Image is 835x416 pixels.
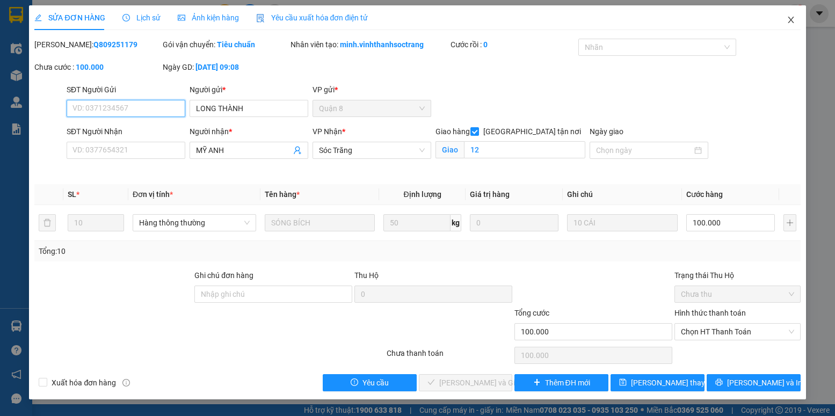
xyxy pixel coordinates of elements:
[139,215,250,231] span: Hàng thông thường
[533,378,541,387] span: plus
[122,14,130,21] span: clock-circle
[545,377,590,389] span: Thêm ĐH mới
[194,286,352,303] input: Ghi chú đơn hàng
[133,190,173,199] span: Đơn vị tính
[256,13,368,22] span: Yêu cầu xuất hóa đơn điện tử
[783,214,796,231] button: plus
[313,127,342,136] span: VP Nhận
[787,16,795,24] span: close
[354,271,379,280] span: Thu Hộ
[163,39,288,50] div: Gói vận chuyển:
[265,214,375,231] input: VD: Bàn, Ghế
[514,374,608,391] button: plusThêm ĐH mới
[319,100,425,116] span: Quận 8
[686,190,723,199] span: Cước hàng
[479,126,585,137] span: [GEOGRAPHIC_DATA] tận nơi
[567,214,677,231] input: Ghi Chú
[163,61,288,73] div: Ngày GD:
[293,146,302,155] span: user-add
[67,126,185,137] div: SĐT Người Nhận
[340,40,424,49] b: minh.vinhthanhsoctrang
[67,84,185,96] div: SĐT Người Gửi
[76,63,104,71] b: 100.000
[681,286,794,302] span: Chưa thu
[47,377,120,389] span: Xuất hóa đơn hàng
[34,61,160,73] div: Chưa cước :
[93,40,137,49] b: Q809251179
[195,63,239,71] b: [DATE] 09:08
[631,377,717,389] span: [PERSON_NAME] thay đổi
[435,141,464,158] span: Giao
[351,378,358,387] span: exclamation-circle
[362,377,389,389] span: Yêu cầu
[681,324,794,340] span: Chọn HT Thanh Toán
[190,84,308,96] div: Người gửi
[39,245,323,257] div: Tổng: 10
[319,142,425,158] span: Sóc Trăng
[34,14,42,21] span: edit
[178,13,239,22] span: Ảnh kiện hàng
[727,377,802,389] span: [PERSON_NAME] và In
[122,13,161,22] span: Lịch sử
[596,144,692,156] input: Ngày giao
[470,214,558,231] input: 0
[563,184,681,205] th: Ghi chú
[451,39,576,50] div: Cước rồi :
[68,190,76,199] span: SL
[34,39,160,50] div: [PERSON_NAME]:
[611,374,705,391] button: save[PERSON_NAME] thay đổi
[514,309,549,317] span: Tổng cước
[323,374,417,391] button: exclamation-circleYêu cầu
[291,39,448,50] div: Nhân viên tạo:
[313,84,431,96] div: VP gửi
[265,190,300,199] span: Tên hàng
[470,190,510,199] span: Giá trị hàng
[122,379,130,386] span: info-circle
[34,13,105,22] span: SỬA ĐƠN HÀNG
[590,127,623,136] label: Ngày giao
[674,309,746,317] label: Hình thức thanh toán
[419,374,513,391] button: check[PERSON_NAME] và Giao hàng
[674,269,800,281] div: Trạng thái Thu Hộ
[194,271,253,280] label: Ghi chú đơn hàng
[707,374,801,391] button: printer[PERSON_NAME] và In
[386,347,513,366] div: Chưa thanh toán
[619,378,627,387] span: save
[217,40,255,49] b: Tiêu chuẩn
[464,141,585,158] input: Giao tận nơi
[403,190,441,199] span: Định lượng
[39,214,56,231] button: delete
[435,127,470,136] span: Giao hàng
[451,214,461,231] span: kg
[178,14,185,21] span: picture
[776,5,806,35] button: Close
[483,40,488,49] b: 0
[190,126,308,137] div: Người nhận
[715,378,723,387] span: printer
[256,14,265,23] img: icon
